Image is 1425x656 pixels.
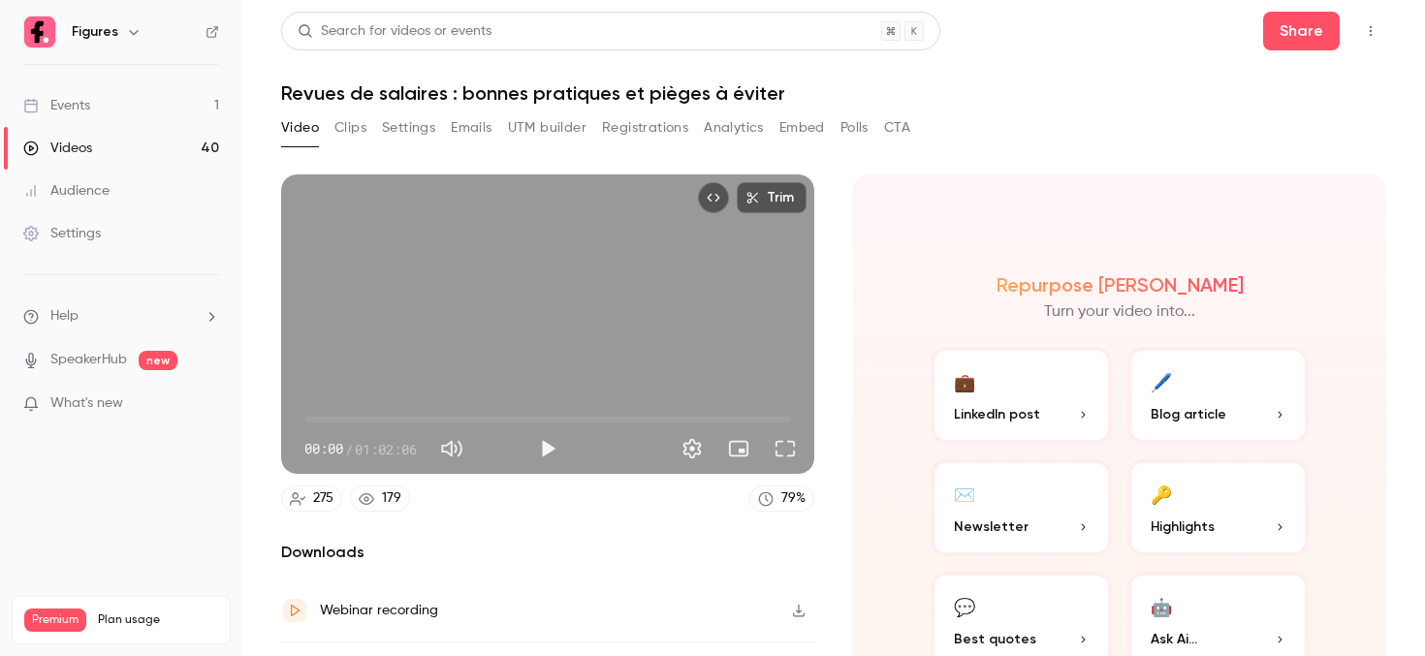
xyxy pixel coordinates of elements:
button: Trim [737,182,807,213]
button: Settings [673,429,712,468]
button: Clips [334,112,366,143]
div: 00:00 [304,439,417,459]
div: 🖊️ [1151,366,1172,396]
span: Newsletter [954,516,1029,537]
a: SpeakerHub [50,350,127,370]
button: Analytics [704,112,764,143]
div: 275 [313,488,333,509]
img: Figures [24,16,55,47]
button: Polls [840,112,869,143]
button: Top Bar Actions [1355,16,1386,47]
div: 🤖 [1151,591,1172,621]
span: new [139,351,177,370]
button: Registrations [602,112,688,143]
span: Premium [24,609,86,632]
button: 🖊️Blog article [1127,347,1309,444]
span: 01:02:06 [355,439,417,459]
span: Best quotes [954,629,1036,649]
button: CTA [884,112,910,143]
span: What's new [50,393,123,414]
span: / [345,439,353,459]
button: 🔑Highlights [1127,459,1309,556]
span: Plan usage [98,612,218,628]
button: Emails [451,112,491,143]
button: Video [281,112,319,143]
h6: Figures [72,22,118,42]
div: Audience [23,181,110,201]
span: Highlights [1151,516,1215,537]
h2: Downloads [281,541,814,564]
button: Full screen [766,429,805,468]
iframe: Noticeable Trigger [196,395,219,413]
button: 💼LinkedIn post [931,347,1112,444]
button: Mute [432,429,471,468]
h1: Revues de salaires : bonnes pratiques et pièges à éviter [281,81,1386,105]
button: Share [1263,12,1340,50]
button: Embed [779,112,825,143]
a: 179 [350,485,410,512]
div: ✉️ [954,479,975,509]
button: Play [528,429,567,468]
span: LinkedIn post [954,404,1040,424]
div: 💬 [954,591,975,621]
span: 00:00 [304,439,343,459]
li: help-dropdown-opener [23,306,219,327]
button: Turn on miniplayer [719,429,758,468]
div: 79 % [781,488,806,509]
div: 🔑 [1151,479,1172,509]
span: Ask Ai... [1151,629,1197,649]
a: 275 [281,485,342,512]
div: 💼 [954,366,975,396]
div: Settings [23,224,101,243]
button: UTM builder [508,112,586,143]
button: Embed video [698,182,729,213]
div: Webinar recording [320,599,438,622]
button: ✉️Newsletter [931,459,1112,556]
h2: Repurpose [PERSON_NAME] [997,273,1244,297]
span: Help [50,306,79,327]
span: Blog article [1151,404,1226,424]
div: Events [23,96,90,115]
button: Settings [382,112,435,143]
div: Videos [23,139,92,158]
div: Search for videos or events [298,21,491,42]
div: 179 [382,488,401,509]
a: 79% [749,485,814,512]
p: Turn your video into... [1044,300,1195,324]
